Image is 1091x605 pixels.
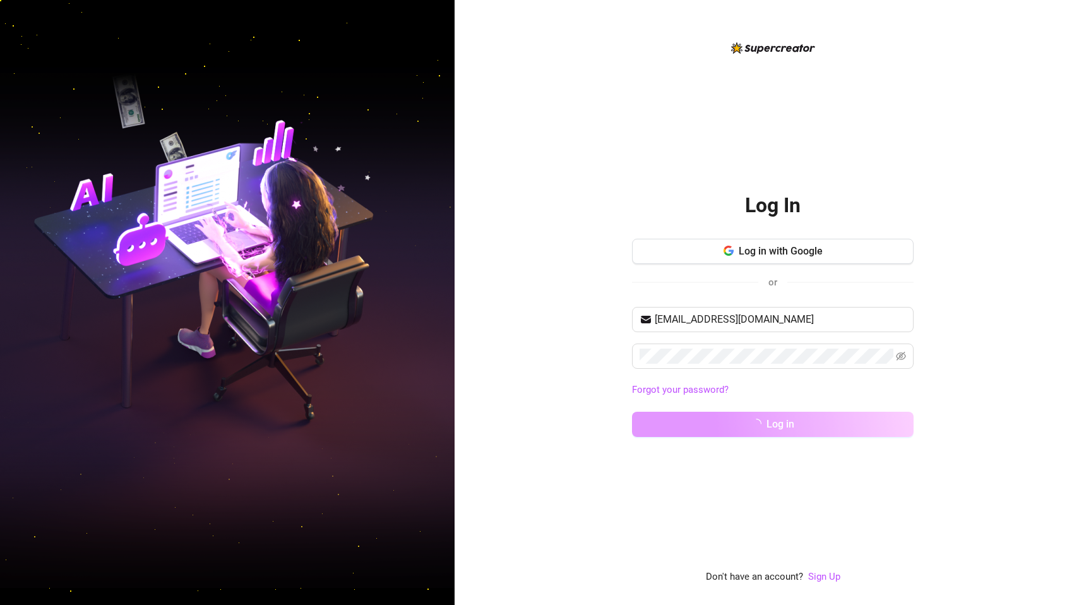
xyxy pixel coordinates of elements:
span: Log in [766,418,794,430]
span: loading [751,419,761,429]
input: Your email [655,312,906,327]
h2: Log In [745,193,801,219]
a: Sign Up [808,571,840,582]
img: logo-BBDzfeDw.svg [731,42,815,54]
span: Don't have an account? [706,570,803,585]
a: Sign Up [808,570,840,585]
a: Forgot your password? [632,383,914,398]
a: Forgot your password? [632,384,729,395]
span: eye-invisible [896,351,906,361]
button: Log in with Google [632,239,914,264]
span: or [768,277,777,288]
button: Log in [632,412,914,437]
span: Log in with Google [739,245,823,257]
